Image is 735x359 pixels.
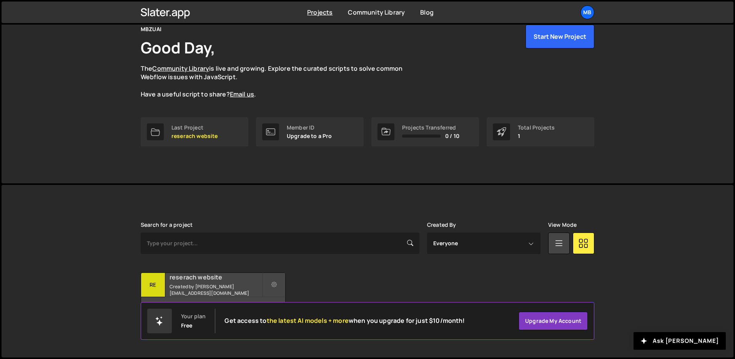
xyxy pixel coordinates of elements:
[181,313,206,319] div: Your plan
[224,317,465,324] h2: Get access to when you upgrade for just $10/month!
[518,133,555,139] p: 1
[141,233,419,254] input: Type your project...
[427,222,456,228] label: Created By
[518,125,555,131] div: Total Projects
[420,8,434,17] a: Blog
[141,222,193,228] label: Search for a project
[348,8,405,17] a: Community Library
[141,273,165,297] div: re
[402,125,459,131] div: Projects Transferred
[171,133,218,139] p: reserach website
[634,332,726,350] button: Ask [PERSON_NAME]
[230,90,254,98] a: Email us
[267,316,349,325] span: the latest AI models + more
[445,133,459,139] span: 0 / 10
[152,64,209,73] a: Community Library
[525,25,594,48] button: Start New Project
[170,273,262,281] h2: reserach website
[141,25,161,34] div: MBZUAI
[170,283,262,296] small: Created by [PERSON_NAME][EMAIL_ADDRESS][DOMAIN_NAME]
[141,297,285,320] div: 5 pages, last updated by [DATE]
[141,37,215,58] h1: Good Day,
[287,125,332,131] div: Member ID
[141,117,248,146] a: Last Project reserach website
[181,322,193,329] div: Free
[141,64,417,99] p: The is live and growing. Explore the curated scripts to solve common Webflow issues with JavaScri...
[287,133,332,139] p: Upgrade to a Pro
[580,5,594,19] a: MB
[548,222,577,228] label: View Mode
[171,125,218,131] div: Last Project
[307,8,333,17] a: Projects
[141,273,286,321] a: re reserach website Created by [PERSON_NAME][EMAIL_ADDRESS][DOMAIN_NAME] 5 pages, last updated by...
[519,312,588,330] a: Upgrade my account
